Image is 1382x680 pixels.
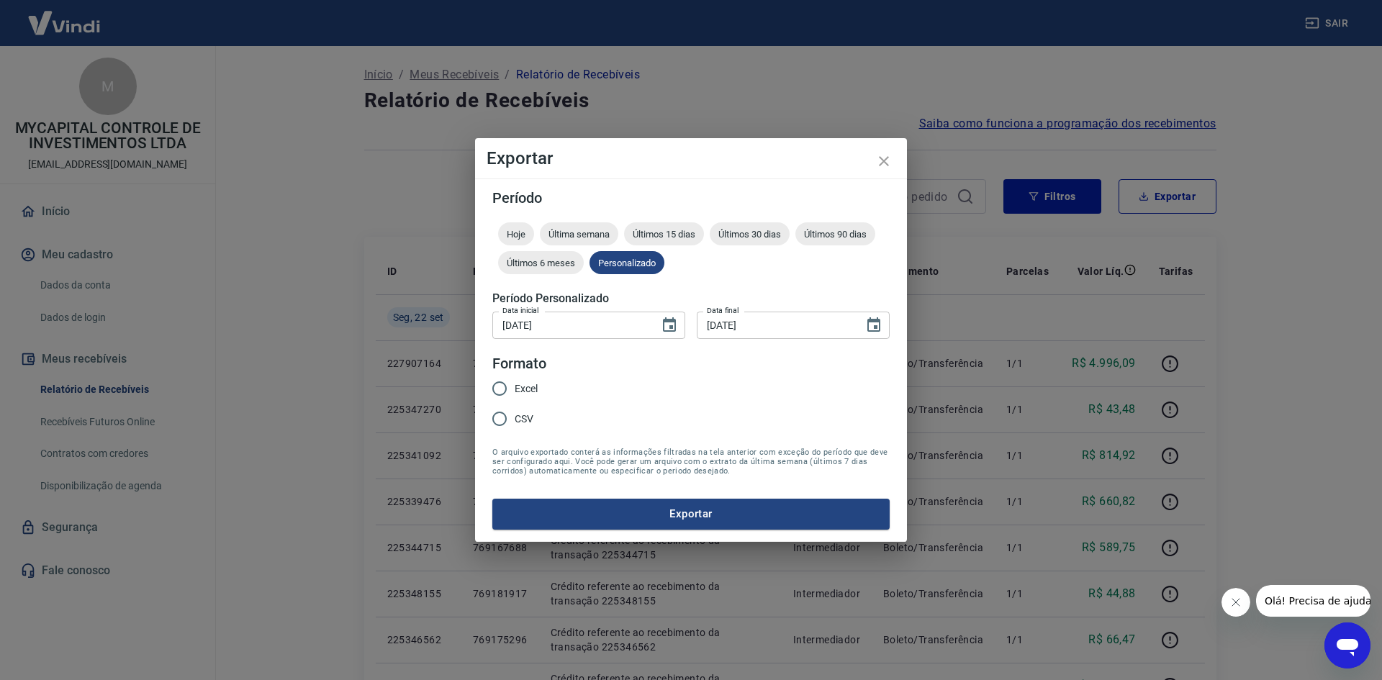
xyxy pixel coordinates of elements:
[710,229,790,240] span: Últimos 30 dias
[502,305,539,316] label: Data inicial
[515,412,533,427] span: CSV
[707,305,739,316] label: Data final
[624,222,704,245] div: Últimos 15 dias
[867,144,901,178] button: close
[498,222,534,245] div: Hoje
[498,258,584,268] span: Últimos 6 meses
[795,222,875,245] div: Últimos 90 dias
[655,311,684,340] button: Choose date, selected date is 20 de set de 2025
[492,191,890,205] h5: Período
[1256,585,1370,617] iframe: Mensagem da empresa
[540,229,618,240] span: Última semana
[1221,588,1250,617] iframe: Fechar mensagem
[697,312,854,338] input: DD/MM/YYYY
[540,222,618,245] div: Última semana
[590,251,664,274] div: Personalizado
[795,229,875,240] span: Últimos 90 dias
[498,251,584,274] div: Últimos 6 meses
[492,353,546,374] legend: Formato
[859,311,888,340] button: Choose date, selected date is 22 de set de 2025
[492,448,890,476] span: O arquivo exportado conterá as informações filtradas na tela anterior com exceção do período que ...
[590,258,664,268] span: Personalizado
[492,499,890,529] button: Exportar
[487,150,895,167] h4: Exportar
[624,229,704,240] span: Últimos 15 dias
[9,10,121,22] span: Olá! Precisa de ajuda?
[710,222,790,245] div: Últimos 30 dias
[1324,622,1370,668] iframe: Botão para abrir a janela de mensagens
[498,229,534,240] span: Hoje
[492,291,890,306] h5: Período Personalizado
[515,381,538,396] span: Excel
[492,312,649,338] input: DD/MM/YYYY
